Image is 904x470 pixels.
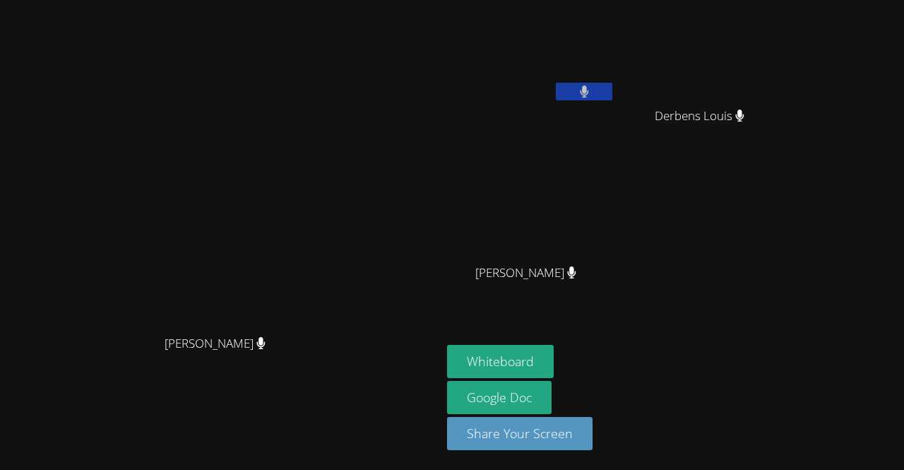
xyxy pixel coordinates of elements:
[475,263,576,283] span: [PERSON_NAME]
[655,106,744,127] span: Derbens Louis
[447,381,552,414] a: Google Doc
[447,345,554,378] button: Whiteboard
[165,334,266,354] span: [PERSON_NAME]
[447,417,593,450] button: Share Your Screen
